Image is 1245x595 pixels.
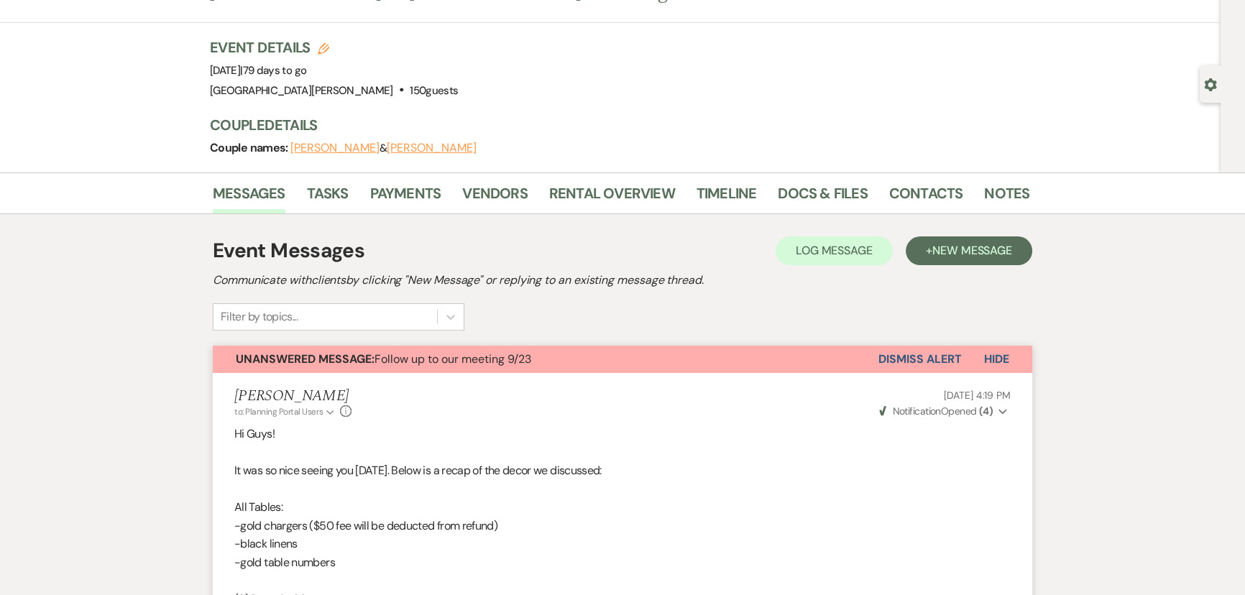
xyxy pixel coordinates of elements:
button: Log Message [776,236,893,265]
button: Dismiss Alert [878,346,961,373]
button: +New Message [906,236,1032,265]
p: It was so nice seeing you [DATE]. Below is a recap of the decor we discussed: [234,461,1011,480]
button: Hide [961,346,1032,373]
button: NotificationOpened (4) [877,404,1011,419]
a: Messages [213,182,285,213]
h3: Couple Details [210,115,1015,135]
span: New Message [932,243,1012,258]
p: Hi Guys! [234,425,1011,443]
span: [DATE] [210,63,306,78]
span: | [240,63,306,78]
div: Filter by topics... [221,308,298,326]
a: Tasks [307,182,349,213]
h1: Event Messages [213,236,364,266]
span: Follow up to our meeting 9/23 [236,351,531,366]
a: Contacts [889,182,963,213]
span: & [290,141,476,155]
span: to: Planning Portal Users [234,406,323,418]
span: 150 guests [410,83,458,98]
p: -gold table numbers [234,553,1011,572]
span: Log Message [796,243,873,258]
span: Hide [984,351,1009,366]
a: Payments [370,182,441,213]
button: [PERSON_NAME] [387,142,476,154]
p: -black linens [234,535,1011,553]
button: to: Planning Portal Users [234,405,336,418]
strong: Unanswered Message: [236,351,375,366]
h5: [PERSON_NAME] [234,387,352,405]
span: [DATE] 4:19 PM [944,389,1011,402]
span: Couple names: [210,140,290,155]
p: -gold chargers ($50 fee will be deducted from refund) [234,517,1011,535]
h3: Event Details [210,37,458,57]
a: Vendors [462,182,527,213]
span: Notification [892,405,940,418]
a: Docs & Files [778,182,867,213]
button: [PERSON_NAME] [290,142,380,154]
a: Notes [984,182,1029,213]
a: Timeline [697,182,757,213]
span: Opened [879,405,993,418]
strong: ( 4 ) [979,405,993,418]
a: Rental Overview [549,182,675,213]
button: Unanswered Message:Follow up to our meeting 9/23 [213,346,878,373]
span: 79 days to go [243,63,307,78]
h2: Communicate with clients by clicking "New Message" or replying to an existing message thread. [213,272,1032,289]
span: [GEOGRAPHIC_DATA][PERSON_NAME] [210,83,393,98]
p: All Tables: [234,498,1011,517]
button: Open lead details [1204,77,1217,91]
